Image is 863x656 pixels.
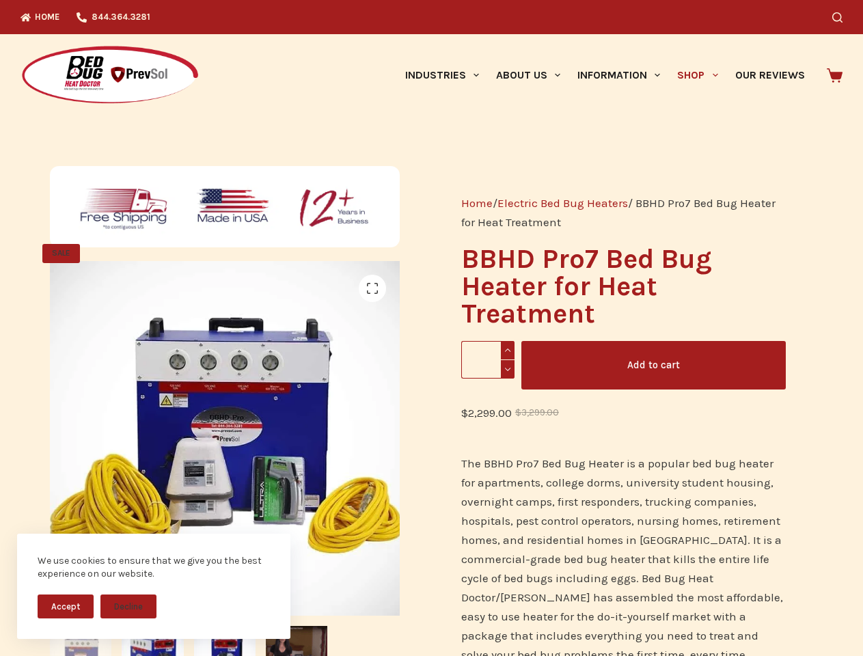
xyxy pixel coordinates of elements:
[100,594,156,618] button: Decline
[396,34,487,116] a: Industries
[20,45,200,106] img: Prevsol/Bed Bug Heat Doctor
[515,407,559,418] bdi: 3,299.00
[461,193,786,232] nav: Breadcrumb
[461,245,786,327] h1: BBHD Pro7 Bed Bug Heater for Heat Treatment
[38,554,270,581] div: We use cookies to ensure that we give you the best experience on our website.
[726,34,813,116] a: Our Reviews
[521,341,786,389] button: Add to cart
[487,34,569,116] a: About Us
[497,196,628,210] a: Electric Bed Bug Heaters
[11,5,52,46] button: Open LiveChat chat widget
[515,407,521,418] span: $
[569,34,669,116] a: Information
[359,275,386,302] a: View full-screen image gallery
[38,594,94,618] button: Accept
[832,12,843,23] button: Search
[669,34,726,116] a: Shop
[461,406,468,420] span: $
[461,341,515,379] input: Product quantity
[461,406,512,420] bdi: 2,299.00
[461,196,493,210] a: Home
[42,244,80,263] span: SALE
[396,34,813,116] nav: Primary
